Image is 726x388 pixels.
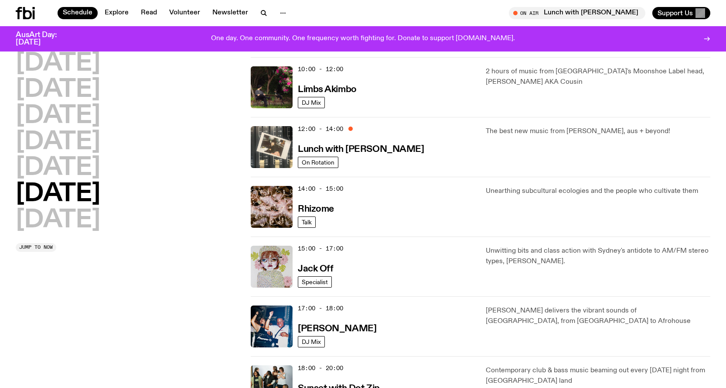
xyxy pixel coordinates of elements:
a: Explore [99,7,134,19]
a: Read [136,7,162,19]
p: Unwitting bits and class action with Sydney's antidote to AM/FM stereo types, [PERSON_NAME]. [486,246,710,267]
span: Jump to now [19,245,53,250]
button: [DATE] [16,130,100,155]
span: Specialist [302,278,328,285]
button: [DATE] [16,104,100,128]
img: Jackson sits at an outdoor table, legs crossed and gazing at a black and brown dog also sitting a... [251,66,293,108]
a: Lunch with [PERSON_NAME] [298,143,424,154]
span: 10:00 - 12:00 [298,65,343,73]
span: On Rotation [302,159,334,165]
p: 2 hours of music from [GEOGRAPHIC_DATA]'s Moonshoe Label head, [PERSON_NAME] AKA Cousin [486,66,710,87]
button: [DATE] [16,156,100,180]
button: [DATE] [16,78,100,102]
h3: Lunch with [PERSON_NAME] [298,145,424,154]
span: 12:00 - 14:00 [298,125,343,133]
img: A close up picture of a bunch of ginger roots. Yellow squiggles with arrows, hearts and dots are ... [251,186,293,228]
a: Newsletter [207,7,253,19]
span: 15:00 - 17:00 [298,244,343,253]
a: On Rotation [298,157,338,168]
p: One day. One community. One frequency worth fighting for. Donate to support [DOMAIN_NAME]. [211,35,515,43]
button: Jump to now [16,243,56,252]
h3: Rhizome [298,205,334,214]
button: [DATE] [16,52,100,76]
img: a dotty lady cuddling her cat amongst flowers [251,246,293,288]
p: [PERSON_NAME] delivers the vibrant sounds of [GEOGRAPHIC_DATA], from [GEOGRAPHIC_DATA] to Afrohouse [486,306,710,326]
button: [DATE] [16,208,100,233]
a: Jack Off [298,263,333,274]
p: The best new music from [PERSON_NAME], aus + beyond! [486,126,710,137]
button: Support Us [652,7,710,19]
h3: Jack Off [298,264,333,274]
p: Contemporary club & bass music beaming out every [DATE] night from [GEOGRAPHIC_DATA] land [486,365,710,386]
a: DJ Mix [298,97,325,108]
span: 14:00 - 15:00 [298,185,343,193]
img: A polaroid of Ella Avni in the studio on top of the mixer which is also located in the studio. [251,126,293,168]
a: DJ Mix [298,336,325,347]
h3: AusArt Day: [DATE] [16,31,72,46]
span: Talk [302,219,312,225]
button: [DATE] [16,182,100,206]
a: Rhizome [298,203,334,214]
a: Specialist [298,276,332,288]
a: Limbs Akimbo [298,83,357,94]
span: Support Us [658,9,693,17]
span: DJ Mix [302,99,321,106]
span: DJ Mix [302,338,321,345]
button: On AirLunch with [PERSON_NAME] [509,7,645,19]
h3: [PERSON_NAME] [298,324,376,333]
a: Schedule [58,7,98,19]
span: 17:00 - 18:00 [298,304,343,312]
p: Unearthing subcultural ecologies and the people who cultivate them [486,186,710,196]
a: Volunteer [164,7,205,19]
a: [PERSON_NAME] [298,323,376,333]
a: Talk [298,216,316,228]
h3: Limbs Akimbo [298,85,357,94]
span: 18:00 - 20:00 [298,364,343,372]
